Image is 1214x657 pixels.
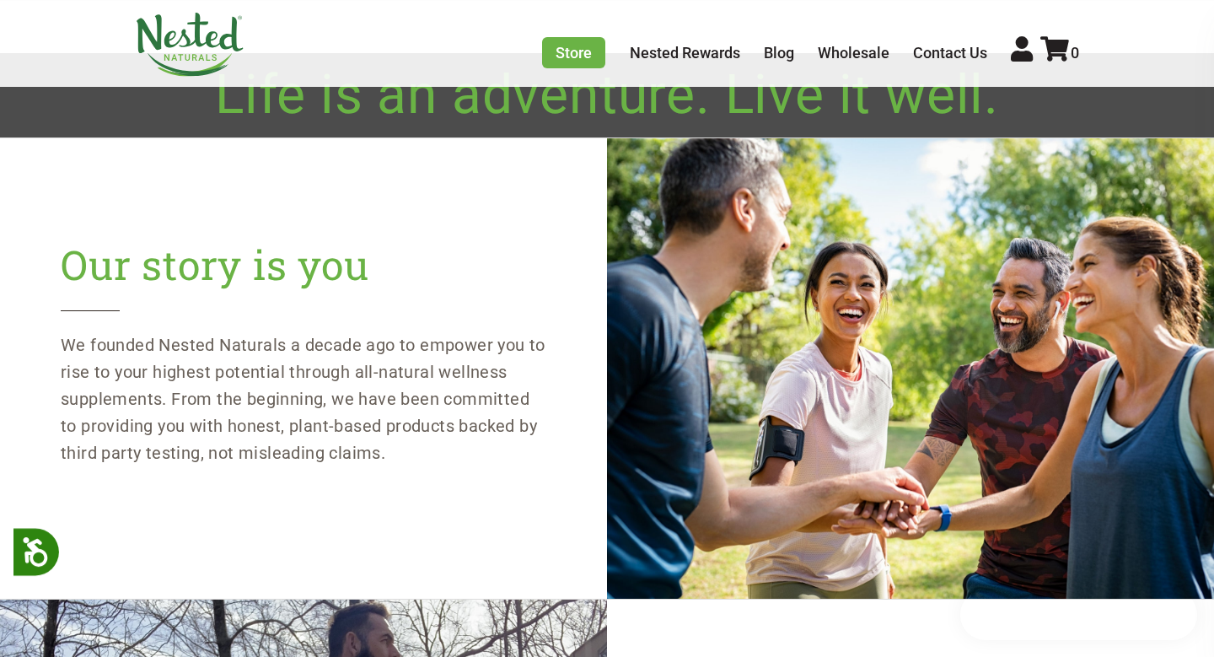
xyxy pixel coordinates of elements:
[1071,44,1079,62] span: 0
[1040,44,1079,62] a: 0
[818,44,889,62] a: Wholesale
[764,44,794,62] a: Blog
[61,331,546,466] p: We founded Nested Naturals a decade ago to empower you to rise to your highest potential through ...
[542,37,605,68] a: Store
[913,44,987,62] a: Contact Us
[960,590,1197,640] iframe: Button to open loyalty program pop-up
[135,13,244,77] img: Nested Naturals
[607,138,1214,599] img: Our story is you
[630,44,740,62] a: Nested Rewards
[61,240,546,311] h2: Our story is you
